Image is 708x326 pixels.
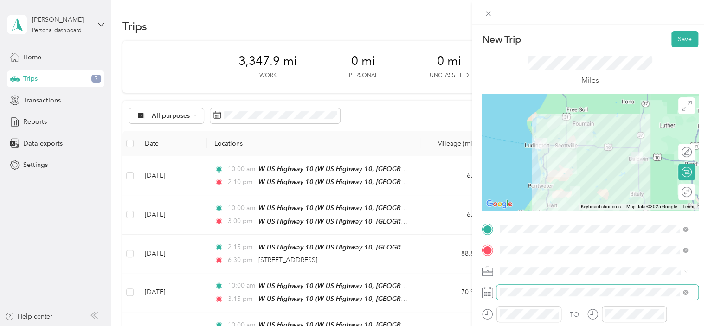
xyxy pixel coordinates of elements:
[626,204,677,209] span: Map data ©2025 Google
[482,33,521,46] p: New Trip
[484,198,515,210] a: Open this area in Google Maps (opens a new window)
[570,310,579,320] div: TO
[671,31,698,47] button: Save
[581,204,621,210] button: Keyboard shortcuts
[656,274,708,326] iframe: Everlance-gr Chat Button Frame
[581,75,599,86] p: Miles
[484,198,515,210] img: Google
